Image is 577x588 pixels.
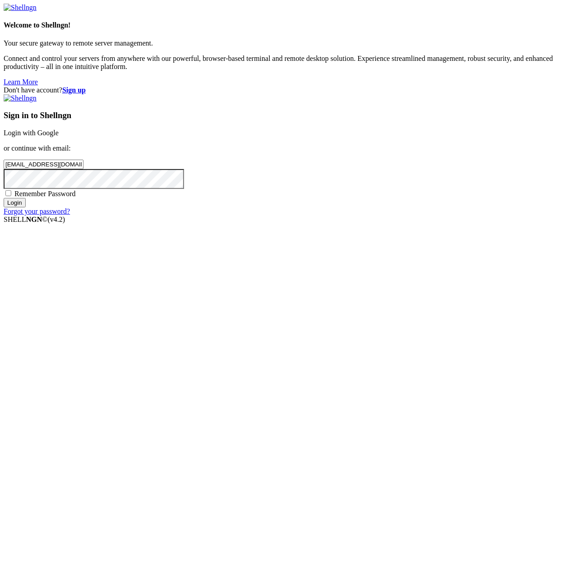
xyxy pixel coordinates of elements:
[26,216,42,223] b: NGN
[4,86,573,94] div: Don't have account?
[4,78,38,86] a: Learn More
[4,160,83,169] input: Email address
[48,216,65,223] span: 4.2.0
[4,94,37,102] img: Shellngn
[14,190,76,198] span: Remember Password
[4,207,70,215] a: Forgot your password?
[4,55,573,71] p: Connect and control your servers from anywhere with our powerful, browser-based terminal and remo...
[4,110,573,120] h3: Sign in to Shellngn
[4,21,573,29] h4: Welcome to Shellngn!
[5,190,11,196] input: Remember Password
[4,129,59,137] a: Login with Google
[4,4,37,12] img: Shellngn
[62,86,86,94] a: Sign up
[4,198,26,207] input: Login
[4,216,65,223] span: SHELL ©
[4,144,573,152] p: or continue with email:
[4,39,573,47] p: Your secure gateway to remote server management.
